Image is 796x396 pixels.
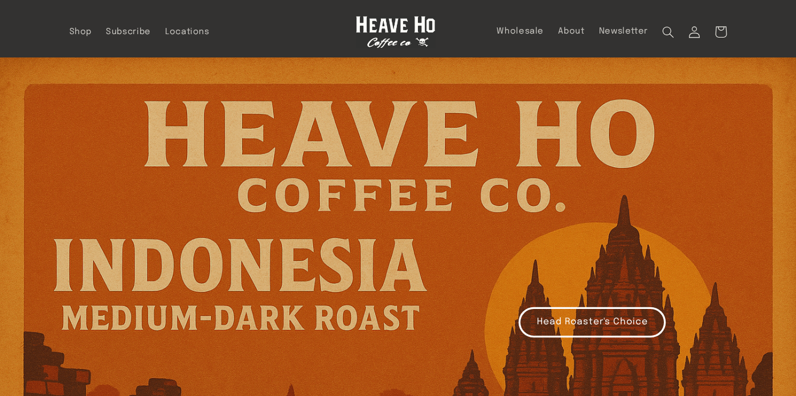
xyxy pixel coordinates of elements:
img: Heave Ho Coffee Co [356,16,436,48]
span: About [558,26,584,37]
a: Shop [62,19,99,44]
a: Locations [158,19,216,44]
span: Locations [165,27,210,38]
a: Subscribe [99,19,158,44]
a: Head Roaster's Choice [519,307,666,337]
span: Newsletter [599,26,648,37]
a: About [551,19,592,44]
summary: Search [655,19,682,45]
span: Subscribe [106,27,151,38]
a: Newsletter [592,19,655,44]
a: Wholesale [490,19,551,44]
span: Shop [69,27,92,38]
span: Wholesale [497,26,544,37]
